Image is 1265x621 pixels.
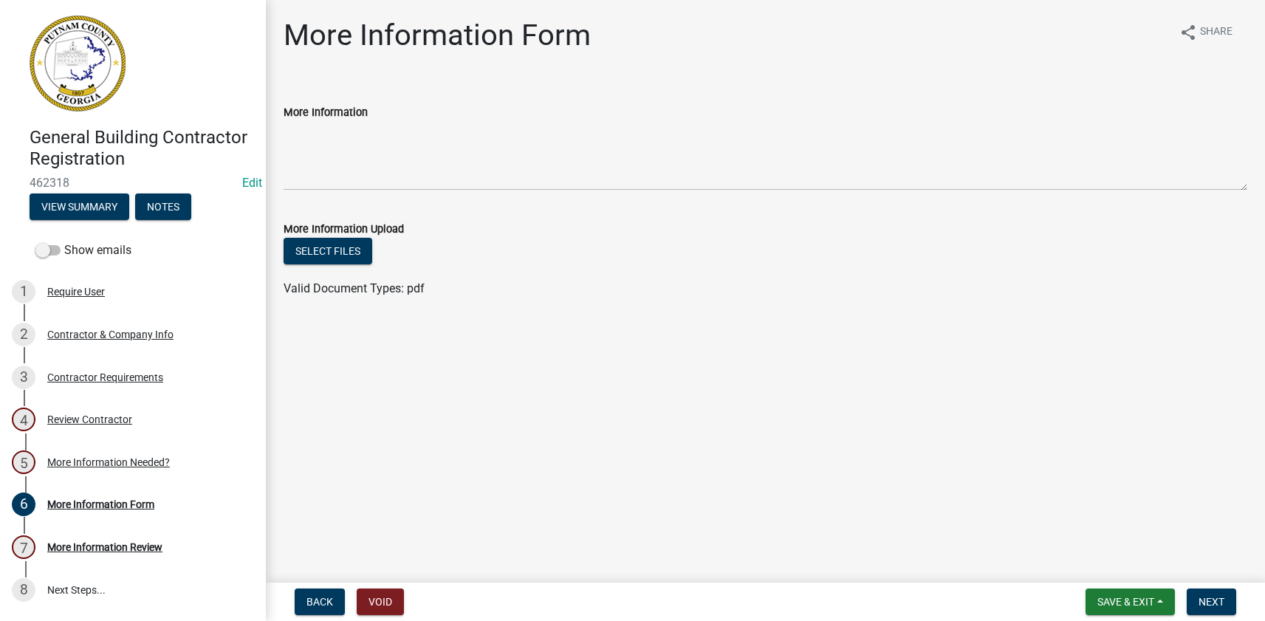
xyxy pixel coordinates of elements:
wm-modal-confirm: Summary [30,202,129,213]
label: More Information Upload [284,224,404,235]
h4: General Building Contractor Registration [30,127,254,170]
div: Review Contractor [47,414,132,425]
div: 7 [12,535,35,559]
div: 4 [12,408,35,431]
button: Back [295,589,345,615]
label: Show emails [35,241,131,259]
i: share [1179,24,1197,41]
button: Notes [135,193,191,220]
div: 8 [12,578,35,602]
div: 2 [12,323,35,346]
span: Valid Document Types: pdf [284,281,425,295]
span: Save & Exit [1097,596,1154,608]
div: 1 [12,280,35,303]
span: Back [306,596,333,608]
div: More Information Form [47,499,154,510]
div: 5 [12,450,35,474]
button: Save & Exit [1086,589,1175,615]
a: Edit [242,176,262,190]
img: Putnam County, Georgia [30,16,126,111]
div: Contractor Requirements [47,372,163,382]
button: Void [357,589,404,615]
button: Select files [284,238,372,264]
button: Next [1187,589,1236,615]
wm-modal-confirm: Notes [135,202,191,213]
div: 6 [12,493,35,516]
button: shareShare [1168,18,1244,47]
span: Next [1199,596,1224,608]
wm-modal-confirm: Edit Application Number [242,176,262,190]
div: More Information Needed? [47,457,170,467]
span: 462318 [30,176,236,190]
span: Share [1200,24,1233,41]
label: More Information [284,108,368,118]
div: 3 [12,366,35,389]
div: More Information Review [47,542,162,552]
div: Contractor & Company Info [47,329,174,340]
h1: More Information Form [284,18,591,53]
div: Require User [47,287,105,297]
button: View Summary [30,193,129,220]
